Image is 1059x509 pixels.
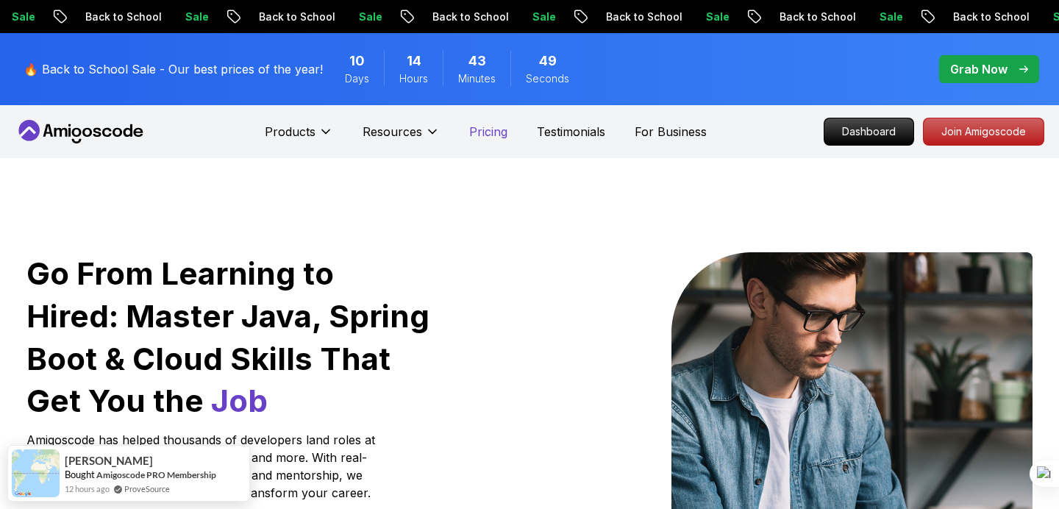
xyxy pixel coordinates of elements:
[468,51,486,71] span: 43 Minutes
[349,51,365,71] span: 10 Days
[950,60,1008,78] p: Grab Now
[65,469,95,480] span: Bought
[265,123,315,140] p: Products
[265,123,333,152] button: Products
[582,10,682,24] p: Back to School
[26,252,432,422] h1: Go From Learning to Hired: Master Java, Spring Boot & Cloud Skills That Get You the
[756,10,856,24] p: Back to School
[211,382,268,419] span: Job
[65,455,153,467] span: [PERSON_NAME]
[458,71,496,86] span: Minutes
[537,123,605,140] a: Testimonials
[824,118,914,146] a: Dashboard
[363,123,440,152] button: Resources
[345,71,369,86] span: Days
[409,10,509,24] p: Back to School
[924,118,1044,145] p: Join Amigoscode
[824,118,913,145] p: Dashboard
[65,483,110,495] span: 12 hours ago
[62,10,162,24] p: Back to School
[923,118,1044,146] a: Join Amigoscode
[856,10,903,24] p: Sale
[682,10,730,24] p: Sale
[526,71,569,86] span: Seconds
[363,123,422,140] p: Resources
[96,469,216,480] a: Amigoscode PRO Membership
[930,10,1030,24] p: Back to School
[162,10,209,24] p: Sale
[26,431,379,502] p: Amigoscode has helped thousands of developers land roles at Amazon, Starling Bank, Mercado Livre,...
[235,10,335,24] p: Back to School
[12,449,60,497] img: provesource social proof notification image
[469,123,507,140] a: Pricing
[635,123,707,140] a: For Business
[509,10,556,24] p: Sale
[335,10,382,24] p: Sale
[539,51,557,71] span: 49 Seconds
[407,51,421,71] span: 14 Hours
[399,71,428,86] span: Hours
[124,483,170,495] a: ProveSource
[24,60,323,78] p: 🔥 Back to School Sale - Our best prices of the year!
